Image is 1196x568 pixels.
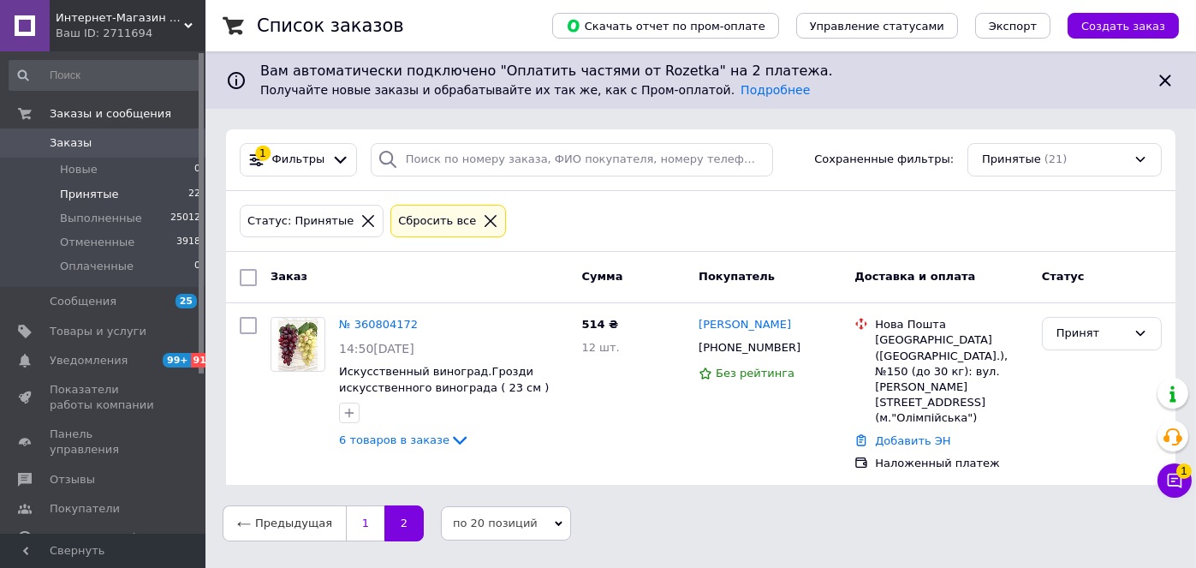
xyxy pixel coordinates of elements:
[176,235,200,250] span: 3918
[50,106,171,122] span: Заказы и сообщения
[1157,463,1192,498] button: Чат с покупателем1
[1176,463,1192,479] span: 1
[50,472,95,487] span: Отзывы
[60,235,134,250] span: Отмененные
[339,365,549,394] a: Искусственный виноград.Грозди искусственного винограда ( 23 см )
[223,505,346,541] a: Предыдущая
[188,187,200,202] span: 22
[50,427,158,457] span: Панель управления
[50,324,146,339] span: Товары и услуги
[50,135,92,151] span: Заказы
[384,505,424,541] a: 2
[1042,270,1085,283] span: Статус
[194,259,200,274] span: 0
[60,259,134,274] span: Оплаченные
[695,337,804,359] div: [PHONE_NUMBER]
[163,353,191,368] span: 99+
[260,83,810,97] span: Получайте новые заказы и обрабатывайте их так же, как с Пром-оплатой.
[260,62,1141,81] span: Вам автоматически подключено "Оплатить частями от Rozetka" на 2 платежа.
[814,152,954,168] span: Сохраненные фильтры:
[371,143,773,176] input: Поиск по номеру заказа, ФИО покупателя, номеру телефона, Email, номеру накладной
[191,353,211,368] span: 91
[581,270,622,283] span: Сумма
[50,501,120,517] span: Покупатели
[339,318,418,331] a: № 360804172
[60,162,98,177] span: Новые
[810,20,944,33] span: Управление статусами
[1056,325,1127,343] div: Принят
[1050,19,1179,32] a: Создать заказ
[975,13,1050,39] button: Экспорт
[1044,152,1068,165] span: (21)
[875,332,1028,426] div: [GEOGRAPHIC_DATA] ([GEOGRAPHIC_DATA].), №150 (до 30 кг): вул. [PERSON_NAME][STREET_ADDRESS] (м."О...
[1081,20,1165,33] span: Создать заказ
[56,26,205,41] div: Ваш ID: 2711694
[875,456,1028,471] div: Наложенный платеж
[56,10,184,26] span: Интернет-Магазин искусственных цветов Kvitochky
[271,270,307,283] span: Заказ
[339,342,414,356] span: 14:50[DATE]
[1068,13,1179,39] button: Создать заказ
[278,318,318,371] img: Фото товару
[395,212,479,230] div: Сбросить все
[566,18,765,33] span: Скачать отчет по пром-оплате
[50,294,116,309] span: Сообщения
[50,382,158,413] span: Показатели работы компании
[699,317,791,333] a: [PERSON_NAME]
[552,13,779,39] button: Скачать отчет по пром-оплате
[875,317,1028,332] div: Нова Пошта
[741,83,810,97] a: Подробнее
[716,367,794,380] span: Без рейтинга
[194,162,200,177] span: 0
[50,530,142,546] span: Каталог ProSale
[176,294,197,308] span: 25
[244,212,357,230] div: Статус: Принятые
[875,434,950,447] a: Добавить ЭН
[9,60,202,91] input: Поиск
[50,353,128,368] span: Уведомления
[581,318,618,331] span: 514 ₴
[796,13,958,39] button: Управление статусами
[346,505,384,541] a: 1
[989,20,1037,33] span: Экспорт
[699,270,775,283] span: Покупатель
[441,506,571,541] span: по 20 позиций
[170,211,200,226] span: 25012
[854,270,975,283] span: Доставка и оплата
[60,187,119,202] span: Принятые
[581,341,619,354] span: 12 шт.
[257,15,404,36] h1: Список заказов
[272,152,325,168] span: Фильтры
[339,433,449,446] span: 6 товаров в заказе
[982,152,1041,168] span: Принятые
[271,317,325,372] a: Фото товару
[60,211,142,226] span: Выполненные
[255,146,271,161] div: 1
[339,433,470,446] a: 6 товаров в заказе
